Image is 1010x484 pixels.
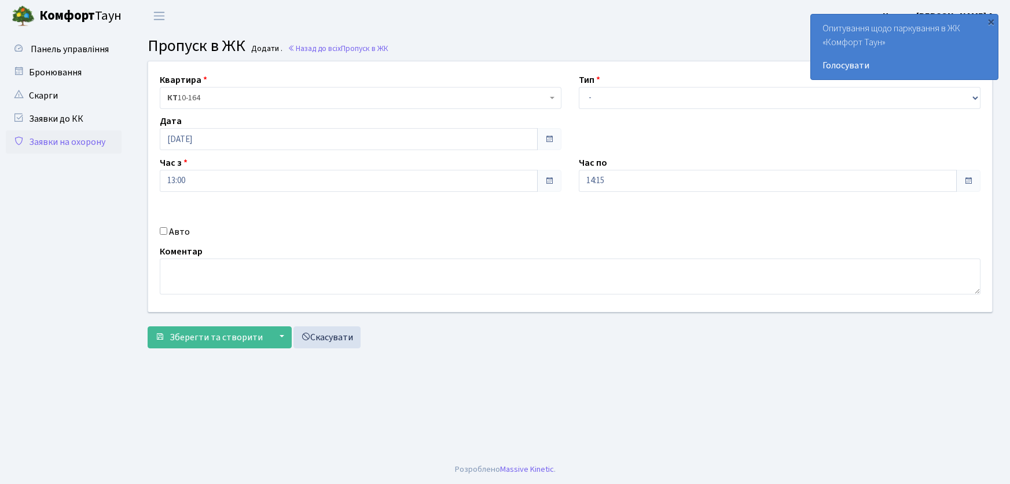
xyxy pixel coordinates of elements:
[39,6,95,25] b: Комфорт
[985,16,997,27] div: ×
[500,463,554,475] a: Massive Kinetic
[579,156,607,170] label: Час по
[31,43,109,56] span: Панель управління
[883,10,996,23] b: Цитрус [PERSON_NAME] А.
[288,43,388,54] a: Назад до всіхПропуск в ЖК
[169,225,190,239] label: Авто
[6,84,122,107] a: Скарги
[167,92,547,104] span: <b>КТ</b>&nbsp;&nbsp;&nbsp;&nbsp;10-164
[148,34,245,57] span: Пропуск в ЖК
[160,73,207,87] label: Квартира
[455,463,556,476] div: Розроблено .
[293,326,361,348] a: Скасувати
[160,156,188,170] label: Час з
[39,6,122,26] span: Таун
[822,59,986,72] a: Голосувати
[579,73,600,87] label: Тип
[249,44,282,54] small: Додати .
[170,331,263,344] span: Зберегти та створити
[167,92,178,104] b: КТ
[6,130,122,154] a: Заявки на охорону
[12,5,35,28] img: logo.png
[160,114,182,128] label: Дата
[883,9,996,23] a: Цитрус [PERSON_NAME] А.
[6,61,122,84] a: Бронювання
[160,245,203,259] label: Коментар
[145,6,174,26] button: Переключити навігацію
[811,14,998,79] div: Опитування щодо паркування в ЖК «Комфорт Таун»
[148,326,270,348] button: Зберегти та створити
[6,107,122,130] a: Заявки до КК
[6,38,122,61] a: Панель управління
[341,43,388,54] span: Пропуск в ЖК
[160,87,561,109] span: <b>КТ</b>&nbsp;&nbsp;&nbsp;&nbsp;10-164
